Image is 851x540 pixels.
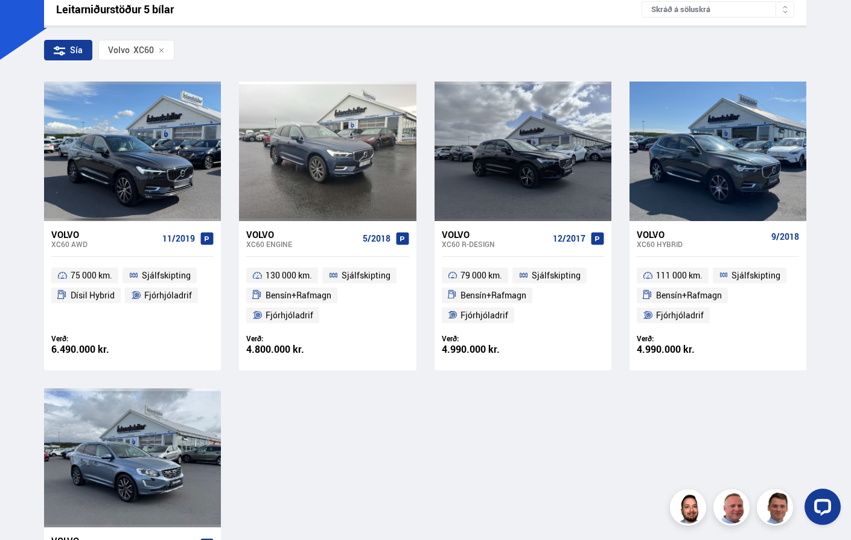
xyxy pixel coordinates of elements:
[629,221,806,370] a: Volvo XC60 HYBRID 9/2018 111 000 km. Sjálfskipting Bensín+Rafmagn Fjórhjóladrif Verð: 4.990.000 kr.
[51,344,133,355] div: 6.490.000 kr.
[656,308,704,323] span: Fjórhjóladrif
[637,240,767,248] div: XC60 HYBRID
[108,45,154,55] span: XC60
[363,234,390,243] span: 5/2018
[637,334,718,343] div: Verð:
[532,268,581,283] span: Sjálfskipting
[642,1,795,18] div: Skráð á söluskrá
[144,288,192,303] span: Fjórhjóladrif
[442,344,523,355] div: 4.990.000 kr.
[246,229,357,240] div: Volvo
[51,229,158,240] div: Volvo
[71,288,115,303] span: Dísil Hybrid
[51,334,133,343] div: Verð:
[435,221,611,370] a: Volvo XC60 R-DESIGN 12/2017 79 000 km. Sjálfskipting Bensín+Rafmagn Fjórhjóladrif Verð: 4.990.000...
[266,308,313,323] span: Fjórhjóladrif
[246,240,357,248] div: XC60 ENGINE
[71,268,112,283] span: 75 000 km.
[656,268,703,283] span: 111 000 km.
[266,288,331,303] span: Bensín+Rafmagn
[442,240,548,248] div: XC60 R-DESIGN
[553,234,585,243] span: 12/2017
[795,484,846,535] iframe: LiveChat chat widget
[759,491,795,527] img: FbJEzSuNWCJXmdc-.webp
[56,3,642,16] div: Leitarniðurstöður 5 bílar
[637,229,767,240] div: Volvo
[442,334,523,343] div: Verð:
[246,344,328,355] div: 4.800.000 kr.
[44,40,92,60] div: Sía
[342,268,390,283] span: Sjálfskipting
[461,308,508,323] span: Fjórhjóladrif
[672,491,708,527] img: nhp88E3Fdnt1Opn2.png
[771,232,799,242] span: 9/2018
[108,45,130,55] div: Volvo
[715,491,751,527] img: siFngHWaQ9KaOqBr.png
[51,240,158,248] div: XC60 AWD
[44,221,221,370] a: Volvo XC60 AWD 11/2019 75 000 km. Sjálfskipting Dísil Hybrid Fjórhjóladrif Verð: 6.490.000 kr.
[142,268,191,283] span: Sjálfskipting
[731,268,780,283] span: Sjálfskipting
[246,334,328,343] div: Verð:
[239,221,416,370] a: Volvo XC60 ENGINE 5/2018 130 000 km. Sjálfskipting Bensín+Rafmagn Fjórhjóladrif Verð: 4.800.000 kr.
[162,234,195,243] span: 11/2019
[266,268,312,283] span: 130 000 km.
[442,229,548,240] div: Volvo
[656,288,722,303] span: Bensín+Rafmagn
[637,344,718,355] div: 4.990.000 kr.
[461,288,526,303] span: Bensín+Rafmagn
[461,268,502,283] span: 79 000 km.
